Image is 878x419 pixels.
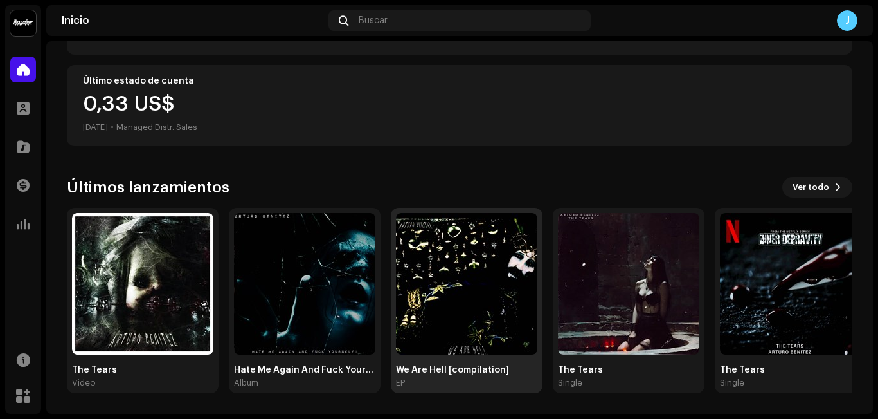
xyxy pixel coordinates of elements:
[359,15,388,26] span: Buscar
[396,365,537,375] div: We Are Hell [compilation]
[720,213,861,355] img: d4b66adb-9622-49ea-bda3-ef919469289b
[111,120,114,135] div: •
[558,213,699,355] img: be8bd347-199c-4db1-9a3f-c7a7b52fe466
[72,378,96,388] div: Video
[67,65,852,146] re-o-card-value: Último estado de cuenta
[72,213,213,355] img: ac96b143-75b6-49d4-b14b-76aa74e845fd
[83,76,836,86] div: Último estado de cuenta
[62,15,323,26] div: Inicio
[116,120,197,135] div: Managed Distr. Sales
[793,174,829,200] span: Ver todo
[67,177,229,198] h3: Últimos lanzamientos
[234,378,258,388] div: Album
[83,120,108,135] div: [DATE]
[72,365,213,375] div: The Tears
[396,378,405,388] div: EP
[234,213,375,355] img: 18909336-8180-4096-80d3-e1bcf9120e67
[10,10,36,36] img: 10370c6a-d0e2-4592-b8a2-38f444b0ca44
[558,378,582,388] div: Single
[837,10,857,31] div: J
[396,213,537,355] img: 7e7eb228-aebb-4a85-860d-93b469a96b94
[234,365,375,375] div: Hate Me Again And Fuck YourSelf! [Compilation]
[782,177,852,198] button: Ver todo
[720,378,744,388] div: Single
[558,365,699,375] div: The Tears
[720,365,861,375] div: The Tears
